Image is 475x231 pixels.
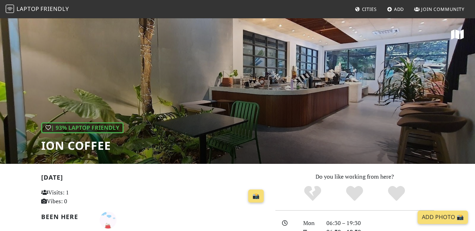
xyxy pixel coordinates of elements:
span: Laptop [17,5,39,13]
div: Mon [299,219,322,228]
div: Yes [334,185,376,203]
div: No [292,185,334,203]
div: 06:30 – 19:30 [322,219,438,228]
p: Visits: 1 Vibes: 0 [41,188,111,206]
a: LaptopFriendly LaptopFriendly [6,3,69,15]
span: JasonK [100,216,117,223]
span: Join Community [421,6,464,12]
div: | 93% Laptop Friendly [41,122,124,134]
h2: [DATE] [41,174,267,184]
h2: Been here [41,213,91,220]
p: Do you like working from here? [275,172,434,181]
h1: Ion coffee [41,139,124,152]
img: LaptopFriendly [6,5,14,13]
span: Friendly [40,5,69,13]
a: 📸 [248,190,264,203]
a: Add Photo 📸 [418,211,468,224]
img: 4068-leangheng.jpg [100,212,117,229]
span: Cities [362,6,377,12]
a: Cities [352,3,380,15]
div: Definitely! [375,185,417,203]
a: Join Community [411,3,467,15]
span: Add [394,6,404,12]
a: Add [384,3,407,15]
